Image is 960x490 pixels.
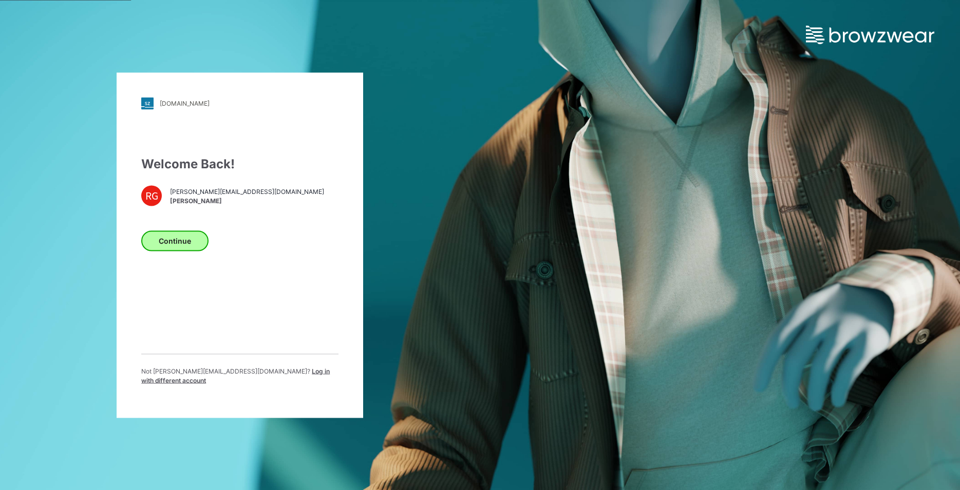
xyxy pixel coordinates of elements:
img: browzwear-logo.e42bd6dac1945053ebaf764b6aa21510.svg [806,26,934,44]
div: [DOMAIN_NAME] [160,100,210,107]
span: [PERSON_NAME] [170,197,324,206]
button: Continue [141,230,209,251]
a: [DOMAIN_NAME] [141,97,338,109]
span: [PERSON_NAME][EMAIL_ADDRESS][DOMAIN_NAME] [170,187,324,197]
div: RG [141,185,162,206]
div: Welcome Back! [141,154,338,173]
p: Not [PERSON_NAME][EMAIL_ADDRESS][DOMAIN_NAME] ? [141,366,338,385]
img: stylezone-logo.562084cfcfab977791bfbf7441f1a819.svg [141,97,154,109]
